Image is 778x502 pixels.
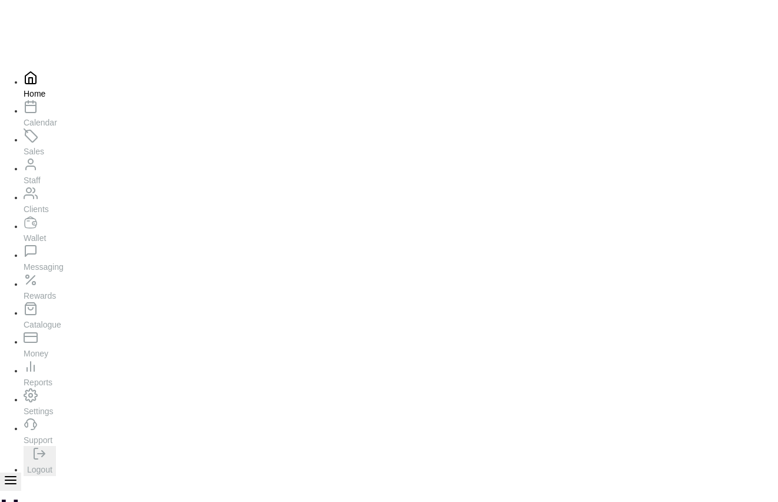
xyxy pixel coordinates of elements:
[24,88,177,100] p: Home
[24,308,177,331] a: Catalogue
[27,464,52,475] p: Logout
[24,232,177,244] p: Wallet
[24,250,177,273] a: Messaging
[24,279,177,302] a: Rewards
[24,174,177,186] p: Staff
[24,146,177,157] p: Sales
[24,261,177,273] p: Messaging
[24,405,177,417] p: Settings
[24,193,177,215] a: Clients
[24,135,177,157] a: Sales
[24,366,177,388] a: Reports
[24,434,177,446] p: Support
[24,77,177,100] a: Home
[24,106,177,128] a: Calendar
[24,203,177,215] p: Clients
[24,424,177,446] a: Support
[24,164,177,186] a: Staff
[24,348,177,359] p: Money
[24,395,177,417] a: Settings
[24,376,177,388] p: Reports
[24,222,177,244] a: Wallet
[24,117,177,128] p: Calendar
[24,337,177,359] a: Money
[24,319,177,331] p: Catalogue
[24,290,177,302] p: Rewards
[24,446,56,476] button: Logout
